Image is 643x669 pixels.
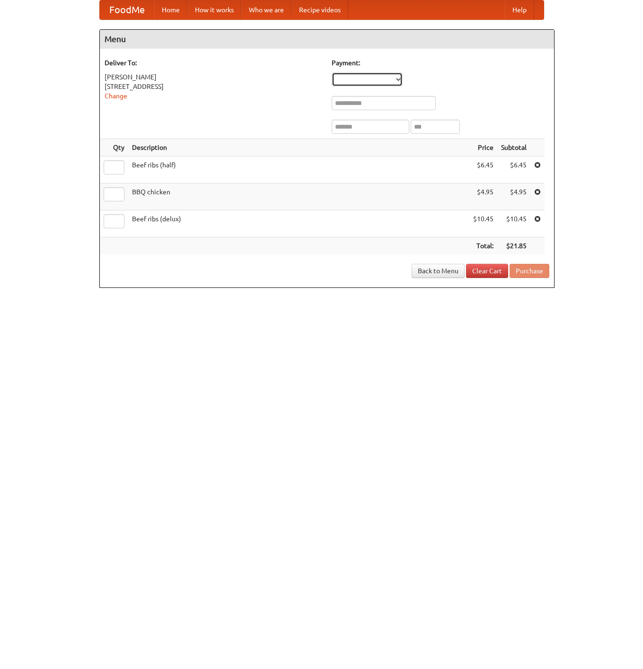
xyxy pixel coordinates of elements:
a: Back to Menu [412,264,465,278]
td: $4.95 [497,183,530,210]
th: Price [469,139,497,156]
td: BBQ chicken [128,183,469,210]
th: Description [128,139,469,156]
h5: Payment: [332,58,549,68]
th: $21.85 [497,237,530,255]
td: $10.45 [469,210,497,237]
a: Help [505,0,534,19]
td: $10.45 [497,210,530,237]
th: Total: [469,237,497,255]
a: Clear Cart [466,264,508,278]
td: $6.45 [497,156,530,183]
h5: Deliver To: [105,58,322,68]
div: [STREET_ADDRESS] [105,82,322,91]
th: Subtotal [497,139,530,156]
div: [PERSON_NAME] [105,72,322,82]
a: Recipe videos [291,0,348,19]
a: Change [105,92,127,100]
a: Who we are [241,0,291,19]
td: Beef ribs (half) [128,156,469,183]
button: Purchase [510,264,549,278]
a: FoodMe [100,0,154,19]
td: Beef ribs (delux) [128,210,469,237]
h4: Menu [100,30,554,49]
td: $6.45 [469,156,497,183]
th: Qty [100,139,128,156]
td: $4.95 [469,183,497,210]
a: Home [154,0,187,19]
a: How it works [187,0,241,19]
